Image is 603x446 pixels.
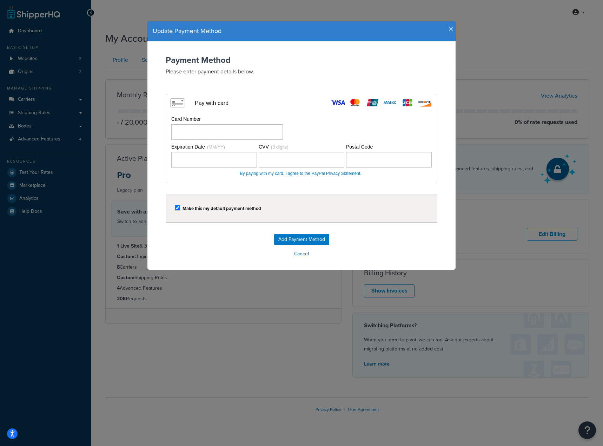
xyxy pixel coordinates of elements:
[183,206,261,211] label: Make this my default payment method
[262,152,341,167] iframe: Secure Credit Card Frame - CVV
[171,144,257,151] div: Expiration Date
[274,234,329,245] input: Add Payment Method
[240,171,361,176] a: By paying with my card, I agree to the PayPal Privacy Statement.
[346,144,432,151] div: Postal Code
[259,144,344,151] div: CVV
[171,116,283,123] div: Card Number
[166,67,437,76] p: Please enter payment details below.
[153,27,450,36] h4: Update Payment Method
[195,100,228,106] div: Pay with card
[174,152,254,167] iframe: Secure Credit Card Frame - Expiration Date
[154,249,449,259] button: Cancel
[349,152,429,167] iframe: Secure Credit Card Frame - Postal Code
[174,125,280,139] iframe: Secure Credit Card Frame - Credit Card Number
[166,55,437,65] h2: Payment Method
[207,144,225,150] span: (MM/YY)
[271,144,289,150] span: (3 digits)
